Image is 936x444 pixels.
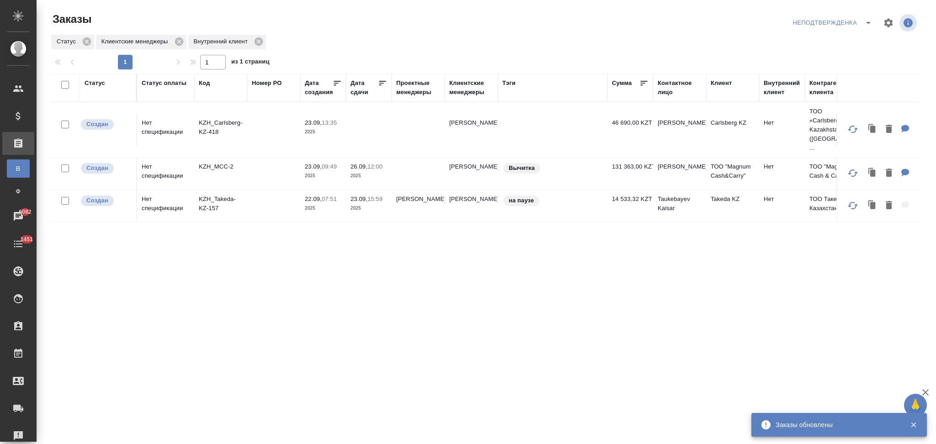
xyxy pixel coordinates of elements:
[86,164,108,173] p: Создан
[502,162,603,174] div: Вычитка
[653,114,706,146] td: [PERSON_NAME]
[367,163,383,170] p: 12:00
[51,35,94,49] div: Статус
[904,394,927,417] button: 🙏
[305,119,322,126] p: 23.09,
[392,190,445,222] td: [PERSON_NAME]
[199,195,243,213] p: KZH_Takeda-KZ-157
[13,207,37,217] span: 6082
[137,158,194,190] td: Нет спецификации
[502,79,516,88] div: Тэги
[305,163,322,170] p: 23.09,
[864,196,881,215] button: Клонировать
[305,79,333,97] div: Дата создания
[80,195,132,207] div: Выставляется автоматически при создании заказа
[445,114,498,146] td: [PERSON_NAME]
[231,56,270,69] span: из 1 страниц
[188,35,266,49] div: Внутренний клиент
[711,79,732,88] div: Клиент
[877,12,899,34] span: Настроить таблицу
[142,79,186,88] div: Статус оплаты
[101,37,171,46] p: Клиентские менеджеры
[881,164,897,183] button: Удалить
[445,190,498,222] td: [PERSON_NAME]
[764,118,800,127] p: Нет
[764,195,800,204] p: Нет
[86,196,108,205] p: Создан
[96,35,186,49] div: Клиентские менеджеры
[305,171,341,180] p: 2025
[445,158,498,190] td: [PERSON_NAME]
[764,162,800,171] p: Нет
[199,162,243,171] p: KZH_MCC-2
[80,118,132,131] div: Выставляется автоматически при создании заказа
[809,107,853,153] p: ТОО «Carlsberg Kazakhstan ([GEOGRAPHIC_DATA] ...
[842,195,864,217] button: Обновить
[351,204,387,213] p: 2025
[653,190,706,222] td: Taukebayev Kaisar
[612,79,632,88] div: Сумма
[252,79,282,88] div: Номер PO
[607,190,653,222] td: 14 533,32 KZT
[449,79,493,97] div: Клиентские менеджеры
[7,182,30,201] a: Ф
[2,233,34,255] a: 1451
[881,120,897,139] button: Удалить
[509,164,535,173] p: Вычитка
[322,119,337,126] p: 13:35
[305,127,341,137] p: 2025
[658,79,702,97] div: Контактное лицо
[790,16,877,30] div: split button
[199,118,243,137] p: KZH_Carlsberg-KZ-418
[7,159,30,178] a: В
[653,158,706,190] td: [PERSON_NAME]
[85,79,105,88] div: Статус
[137,114,194,146] td: Нет спецификации
[864,164,881,183] button: Клонировать
[11,164,25,173] span: В
[351,196,367,202] p: 23.09,
[607,114,653,146] td: 46 690,00 KZT
[809,195,853,213] p: ТОО Такеда Казахстан
[137,190,194,222] td: Нет спецификации
[899,14,919,32] span: Посмотреть информацию
[764,79,800,97] div: Внутренний клиент
[776,420,896,429] div: Заказы обновлены
[881,196,897,215] button: Удалить
[809,79,853,97] div: Контрагент клиента
[607,158,653,190] td: 131 363,00 KZT
[305,196,322,202] p: 22.09,
[842,118,864,140] button: Обновить
[711,118,755,127] p: Carlsberg KZ
[322,196,337,202] p: 07:51
[194,37,251,46] p: Внутренний клиент
[322,163,337,170] p: 09:49
[50,12,91,26] span: Заказы
[509,196,534,205] p: на паузе
[396,79,440,97] div: Проектные менеджеры
[305,204,341,213] p: 2025
[86,120,108,129] p: Создан
[2,205,34,228] a: 6082
[864,120,881,139] button: Клонировать
[711,195,755,204] p: Takeda KZ
[351,79,378,97] div: Дата сдачи
[80,162,132,174] div: Выставляется автоматически при создании заказа
[367,196,383,202] p: 15:59
[11,187,25,196] span: Ф
[15,235,38,244] span: 1451
[711,162,755,180] p: ТОО "Magnum Cash&Carry"
[351,163,367,170] p: 26.09,
[904,421,923,429] button: Закрыть
[809,162,853,180] p: ТОО "Magnum Cash & Carry"
[842,162,864,184] button: Обновить
[57,37,79,46] p: Статус
[351,171,387,180] p: 2025
[502,195,603,207] div: на паузе
[908,396,923,415] span: 🙏
[199,79,210,88] div: Код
